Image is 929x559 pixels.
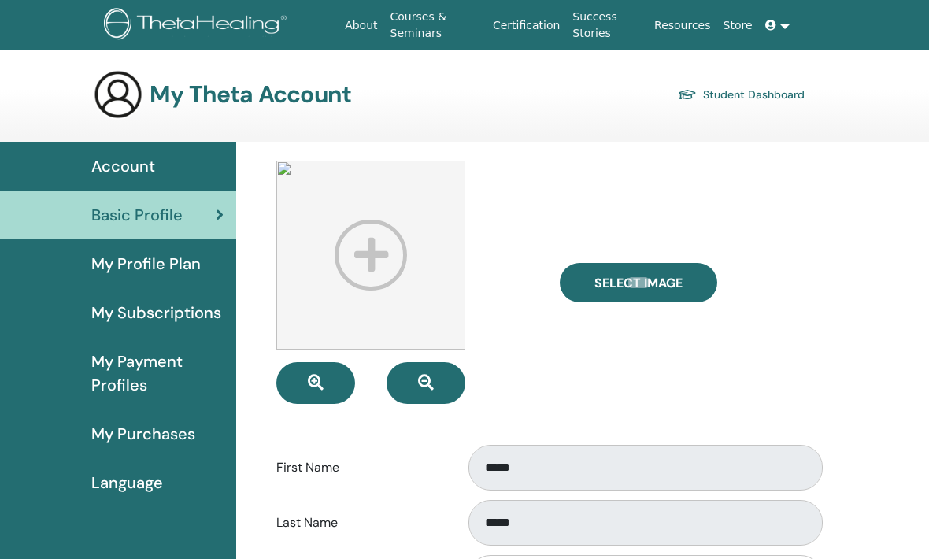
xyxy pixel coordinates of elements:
span: My Payment Profiles [91,350,224,397]
span: My Profile Plan [91,252,201,276]
span: My Purchases [91,422,195,446]
input: Select Image [628,277,649,288]
img: generic-user-icon.jpg [93,69,143,120]
a: Courses & Seminars [384,2,487,48]
img: graduation-cap.svg [678,88,697,102]
a: Certification [487,11,566,40]
img: profile [276,161,465,350]
span: My Subscriptions [91,301,221,324]
a: Success Stories [566,2,648,48]
a: Student Dashboard [678,83,805,106]
a: Resources [648,11,717,40]
a: Store [717,11,759,40]
span: Basic Profile [91,203,183,227]
img: logo.png [104,8,292,43]
span: Language [91,471,163,494]
a: About [339,11,383,40]
label: First Name [265,453,453,483]
h3: My Theta Account [150,80,351,109]
span: Select Image [594,275,683,291]
label: Last Name [265,508,453,538]
span: Account [91,154,155,178]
